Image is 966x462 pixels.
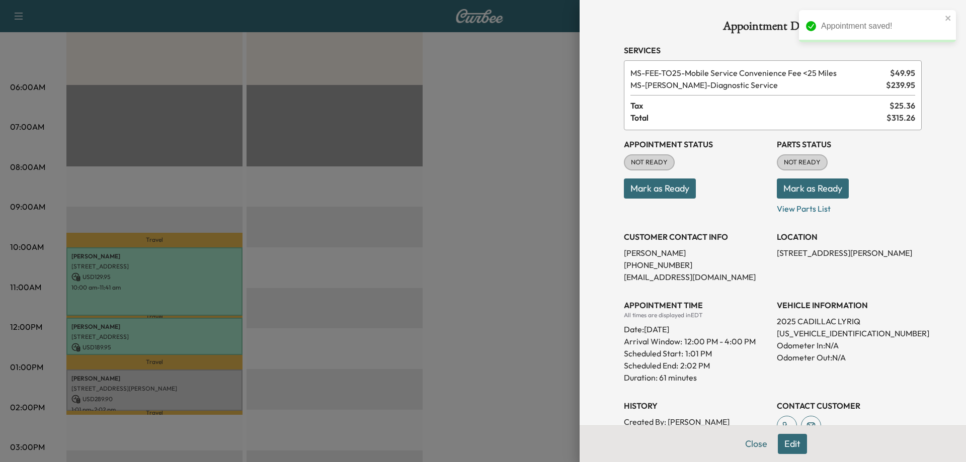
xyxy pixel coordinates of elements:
p: [US_VEHICLE_IDENTIFICATION_NUMBER] [777,327,922,339]
span: 12:00 PM - 4:00 PM [684,335,756,347]
p: Odometer Out: N/A [777,351,922,363]
p: 1:01 PM [685,347,712,359]
p: Created By : [PERSON_NAME] [624,416,769,428]
h3: APPOINTMENT TIME [624,299,769,311]
div: Appointment saved! [821,20,942,32]
span: NOT READY [778,157,827,167]
span: Diagnostic Service [630,79,882,91]
h3: LOCATION [777,231,922,243]
button: Edit [778,434,807,454]
p: Arrival Window: [624,335,769,347]
h3: CONTACT CUSTOMER [777,400,922,412]
span: Total [630,112,887,124]
p: [STREET_ADDRESS][PERSON_NAME] [777,247,922,259]
p: Scheduled End: [624,359,678,372]
h3: Parts Status [777,138,922,150]
h3: Appointment Status [624,138,769,150]
h3: CUSTOMER CONTACT INFO [624,231,769,243]
p: 2:02 PM [680,359,710,372]
button: close [945,14,952,22]
span: $ 239.95 [886,79,915,91]
span: $ 49.95 [890,67,915,79]
span: NOT READY [625,157,674,167]
p: Odometer In: N/A [777,339,922,351]
p: View Parts List [777,199,922,215]
button: Close [739,434,774,454]
h1: Appointment Details [624,20,922,36]
span: Mobile Service Convenience Fee <25 Miles [630,67,886,79]
span: $ 25.36 [890,100,915,112]
p: [PHONE_NUMBER] [624,259,769,271]
h3: VEHICLE INFORMATION [777,299,922,311]
button: Mark as Ready [624,178,696,199]
div: All times are displayed in EDT [624,311,769,319]
span: Tax [630,100,890,112]
p: 2025 CADILLAC LYRIQ [777,315,922,327]
h3: History [624,400,769,412]
div: Date: [DATE] [624,319,769,335]
p: Scheduled Start: [624,347,683,359]
h3: Services [624,44,922,56]
p: [EMAIL_ADDRESS][DOMAIN_NAME] [624,271,769,283]
span: $ 315.26 [887,112,915,124]
p: Duration: 61 minutes [624,372,769,384]
p: [PERSON_NAME] [624,247,769,259]
button: Mark as Ready [777,178,849,199]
